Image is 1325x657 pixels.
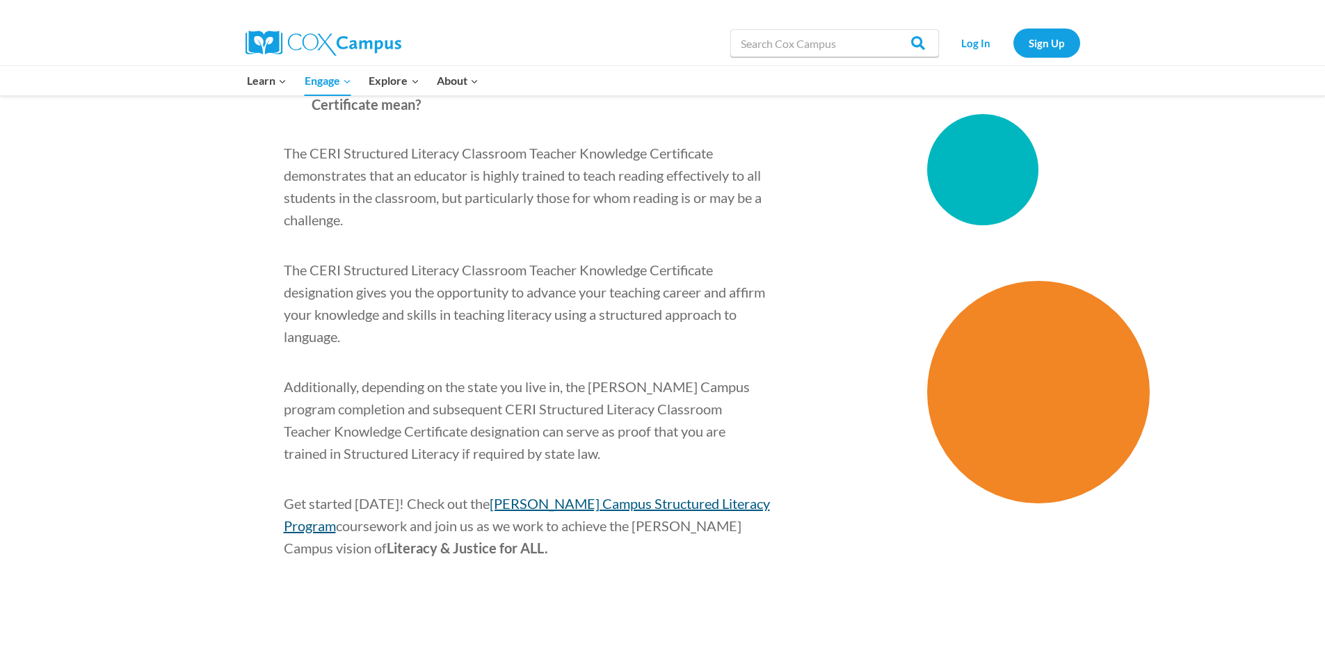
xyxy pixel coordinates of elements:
span: coursework and join us as we work to achieve the [PERSON_NAME] Campus vision of [284,517,741,556]
button: Child menu of Learn [239,66,296,95]
span: Literacy & Justice for ALL. [387,540,548,556]
span: Additionally, depending on the state you live in, the [PERSON_NAME] Campus program completion and... [284,378,750,462]
nav: Secondary Navigation [946,29,1080,57]
input: Search Cox Campus [730,29,939,57]
button: Child menu of About [428,66,488,95]
nav: Primary Navigation [239,66,488,95]
button: Child menu of Explore [360,66,428,95]
button: Child menu of Engage [296,66,360,95]
span: The CERI Structured Literacy Classroom Teacher Knowledge Certificate demonstrates that an educato... [284,145,762,228]
img: Cox Campus [246,31,401,56]
span: Get started [DATE]! Check out the [284,495,490,512]
a: [PERSON_NAME] Campus Structured Literacy Program [284,495,770,534]
a: Sign Up [1013,29,1080,57]
span: The CERI Structured Literacy Classroom Teacher Knowledge Certificate designation gives you the op... [284,261,765,345]
a: Log In [946,29,1006,57]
